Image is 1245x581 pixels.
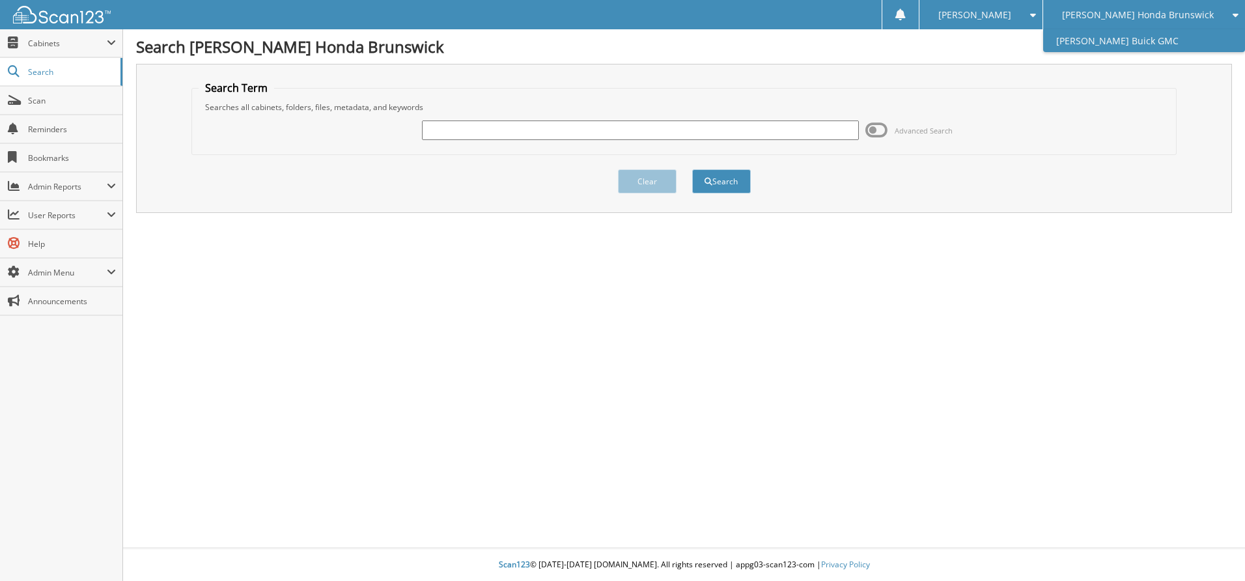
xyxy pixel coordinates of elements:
[28,296,116,307] span: Announcements
[28,210,107,221] span: User Reports
[28,38,107,49] span: Cabinets
[199,102,1169,113] div: Searches all cabinets, folders, files, metadata, and keywords
[938,11,1011,19] span: [PERSON_NAME]
[1043,29,1245,52] a: [PERSON_NAME] Buick GMC
[618,169,677,193] button: Clear
[123,549,1245,581] div: © [DATE]-[DATE] [DOMAIN_NAME]. All rights reserved | appg03-scan123-com |
[1062,11,1214,19] span: [PERSON_NAME] Honda Brunswick
[28,238,116,249] span: Help
[692,169,751,193] button: Search
[28,66,114,78] span: Search
[28,267,107,278] span: Admin Menu
[895,126,953,135] span: Advanced Search
[499,559,530,570] span: Scan123
[28,181,107,192] span: Admin Reports
[28,124,116,135] span: Reminders
[13,6,111,23] img: scan123-logo-white.svg
[28,152,116,163] span: Bookmarks
[28,95,116,106] span: Scan
[199,81,274,95] legend: Search Term
[821,559,870,570] a: Privacy Policy
[136,36,1232,57] h1: Search [PERSON_NAME] Honda Brunswick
